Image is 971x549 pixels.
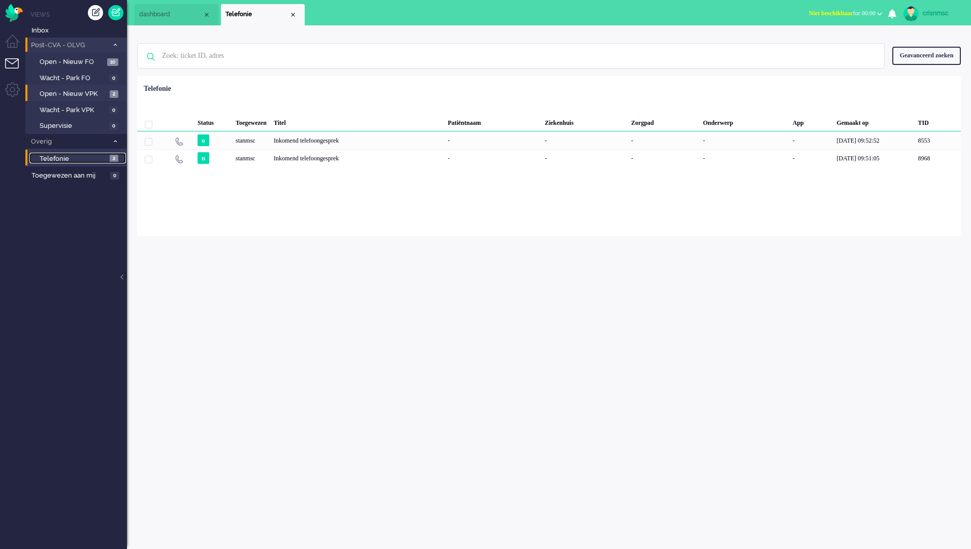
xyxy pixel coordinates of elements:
[40,74,107,83] span: Wacht - Park FO
[203,11,211,19] div: Close tab
[5,7,23,14] a: Omnidesk
[833,131,914,149] div: [DATE] 09:52:52
[699,149,789,167] div: -
[138,44,164,70] img: ic-search-icon.svg
[289,11,297,19] div: Close tab
[194,111,232,131] div: Status
[110,90,118,98] span: 2
[175,137,183,146] img: ic_telephone_grey.svg
[30,10,127,19] li: Views
[5,35,28,57] li: Dashboard menu
[541,131,628,149] div: -
[541,149,628,167] div: -
[29,169,127,181] a: Toegewezen aan mij 0
[109,122,118,130] span: 0
[88,5,103,20] div: Creëer ticket
[137,131,961,149] div: 8553
[833,149,914,167] div: [DATE] 09:51:05
[444,111,541,131] div: Patiëntnaam
[809,10,853,17] span: Niet beschikbaar
[803,3,888,25] li: Niet beschikbaarfor 00:00
[135,4,218,25] li: Dashboard
[29,153,126,164] a: Telefonie 2
[270,131,444,149] div: Inkomend telefoongesprek
[198,152,209,164] span: n
[40,106,107,115] span: Wacht - Park VPK
[914,131,961,149] div: 8553
[40,57,105,67] span: Open - Nieuw FO
[144,84,171,94] div: Telefonie
[109,75,118,82] span: 0
[31,26,127,36] span: Inbox
[270,149,444,167] div: Inkomend telefoongesprek
[789,149,833,167] div: -
[221,4,305,25] li: View
[628,131,699,149] div: -
[137,149,961,167] div: 8968
[5,58,28,81] li: Tickets menu
[40,89,107,99] span: Open - Nieuw VPK
[5,82,28,105] li: Admin menu
[833,111,914,131] div: Gemaakt op
[803,6,888,21] button: Niet beschikbaarfor 00:00
[270,111,444,131] div: Titel
[29,104,126,115] a: Wacht - Park VPK 0
[914,111,961,131] div: TID
[29,88,126,99] a: Open - Nieuw VPK 2
[29,41,108,50] span: Post-CVA - OLVG
[628,149,699,167] div: -
[110,172,119,180] span: 0
[31,171,107,181] span: Toegewezen aan mij
[628,111,699,131] div: Zorgpad
[198,134,209,146] span: o
[110,155,118,162] span: 2
[29,24,127,36] a: Inbox
[40,154,107,164] span: Telefonie
[901,6,961,21] a: crisnmsc
[444,131,541,149] div: -
[29,56,126,67] a: Open - Nieuw FO 10
[40,121,107,131] span: Supervisie
[108,5,123,20] a: Quick Ticket
[225,10,289,19] span: Telefonie
[107,58,118,66] span: 10
[699,131,789,149] div: -
[541,111,628,131] div: Ziekenhuis
[29,137,108,147] span: Overig
[699,111,789,131] div: Onderwerp
[444,149,541,167] div: -
[789,131,833,149] div: -
[154,44,870,68] input: Zoek: ticket ID, adres
[903,6,919,21] img: avatar
[175,155,183,163] img: ic_telephone_grey.svg
[29,120,126,131] a: Supervisie 0
[232,131,270,149] div: stanmsc
[892,47,961,64] div: Geavanceerd zoeken
[809,10,876,17] span: for 00:00
[29,72,126,83] a: Wacht - Park FO 0
[139,10,203,19] span: dashboard
[232,111,270,131] div: Toegewezen
[923,8,961,18] div: crisnmsc
[789,111,833,131] div: App
[109,107,118,114] span: 0
[5,4,23,22] img: flow_omnibird.svg
[232,149,270,167] div: stanmsc
[914,149,961,167] div: 8968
